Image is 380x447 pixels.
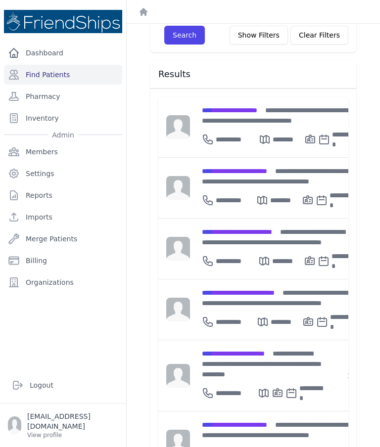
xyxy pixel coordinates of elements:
a: Billing [4,251,122,270]
a: Pharmacy [4,87,122,106]
a: Find Patients [4,65,122,85]
img: person-242608b1a05df3501eefc295dc1bc67a.jpg [166,115,190,139]
a: Logout [8,375,118,395]
a: Settings [4,164,122,183]
a: Imports [4,207,122,227]
img: person-242608b1a05df3501eefc295dc1bc67a.jpg [166,237,190,261]
p: View profile [27,431,118,439]
a: Merge Patients [4,229,122,249]
a: Inventory [4,108,122,128]
p: [EMAIL_ADDRESS][DOMAIN_NAME] [27,411,118,431]
img: person-242608b1a05df3501eefc295dc1bc67a.jpg [166,176,190,200]
button: Search [164,26,205,45]
a: Members [4,142,122,162]
img: person-242608b1a05df3501eefc295dc1bc67a.jpg [166,298,190,321]
a: Organizations [4,272,122,292]
a: [EMAIL_ADDRESS][DOMAIN_NAME] View profile [8,411,118,439]
button: Show Filters [230,26,288,45]
button: Clear Filters [290,26,348,45]
span: Admin [48,130,78,140]
img: person-242608b1a05df3501eefc295dc1bc67a.jpg [166,364,190,388]
h3: Results [158,68,348,80]
img: Medical Missions EMR [4,10,122,33]
a: Dashboard [4,43,122,63]
a: Reports [4,185,122,205]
